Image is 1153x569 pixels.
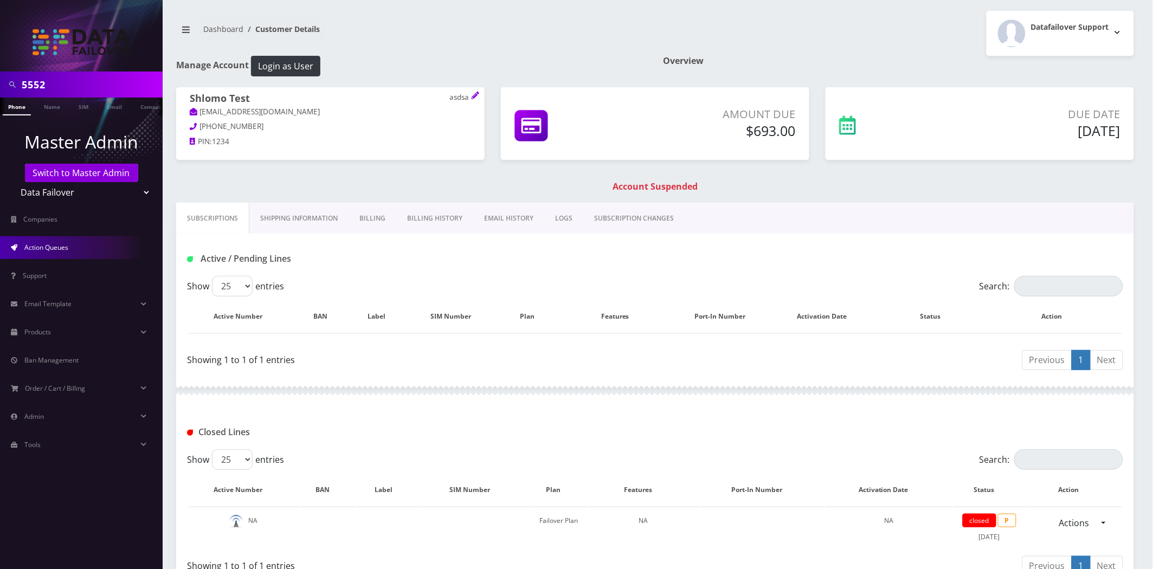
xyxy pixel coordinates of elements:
input: Search: [1014,449,1123,470]
span: closed [963,514,996,527]
span: Email Template [24,299,72,308]
td: [DATE] [954,507,1026,551]
select: Showentries [212,276,253,296]
a: Actions [1052,513,1097,533]
span: Action Queues [24,243,68,252]
th: SIM Number: activate to sort column ascending [413,301,500,332]
a: PIN: [190,137,212,147]
a: SUBSCRIPTION CHANGES [583,203,685,234]
td: NA [188,507,299,551]
a: [EMAIL_ADDRESS][DOMAIN_NAME] [190,107,320,118]
span: Admin [24,412,44,421]
th: BAN: activate to sort column ascending [300,301,352,332]
h1: Overview [664,56,1135,66]
td: Failover Plan [530,507,587,551]
span: Products [24,327,51,337]
input: Search: [1014,276,1123,296]
h1: Account Suspended [179,182,1131,192]
span: 1234 [212,137,229,146]
label: Show entries [187,276,284,296]
select: Showentries [212,449,253,470]
th: Port-In Number: activate to sort column ascending [700,474,825,506]
img: Data Failover [33,29,130,55]
th: Label: activate to sort column ascending [353,301,411,332]
a: 1 [1072,350,1091,370]
h1: Active / Pending Lines [187,254,488,264]
span: Companies [24,215,58,224]
a: Login as User [249,59,320,71]
a: Email [101,98,127,114]
a: Switch to Master Admin [25,164,138,182]
button: Login as User [251,56,320,76]
input: Search in Company [22,74,160,95]
th: Plan: activate to sort column ascending [530,474,587,506]
a: Name [38,98,66,114]
a: Next [1090,350,1123,370]
span: Order / Cart / Billing [25,384,86,393]
th: Action: activate to sort column ascending [993,301,1122,332]
th: Activation Date: activate to sort column ascending [826,474,952,506]
p: Amount Due [639,106,796,122]
p: asdsa [449,93,471,102]
th: Active Number: activate to sort column ascending [188,301,299,332]
button: Datafailover Support [987,11,1134,56]
nav: breadcrumb [176,18,647,49]
th: Port-In Number: activate to sort column ascending [677,301,774,332]
a: Previous [1022,350,1072,370]
img: Closed Lines [187,430,193,436]
li: Customer Details [243,23,320,35]
h5: $693.00 [639,122,796,139]
a: Subscriptions [176,203,249,234]
h2: Datafailover Support [1031,23,1109,32]
a: Company [135,98,171,114]
th: SIM Number: activate to sort column ascending [422,474,529,506]
th: Plan: activate to sort column ascending [501,301,564,332]
h1: Manage Account [176,56,647,76]
a: Phone [3,98,31,115]
th: Label: activate to sort column ascending [357,474,421,506]
span: P [998,514,1016,527]
h1: Closed Lines [187,427,488,437]
span: Ban Management [24,355,79,365]
h5: [DATE] [938,122,1120,139]
label: Show entries [187,449,284,470]
th: Active Number: activate to sort column descending [188,474,299,506]
h1: Shlomo Test [190,93,471,106]
p: Due Date [938,106,1120,122]
th: BAN: activate to sort column ascending [300,474,356,506]
a: Dashboard [203,24,243,34]
img: default.png [229,515,243,528]
a: SIM [73,98,94,114]
a: LOGS [544,203,583,234]
th: Action : activate to sort column ascending [1027,474,1122,506]
a: Shipping Information [249,203,349,234]
a: Billing [349,203,396,234]
span: NA [885,516,894,525]
a: EMAIL HISTORY [473,203,544,234]
span: [PHONE_NUMBER] [200,121,264,131]
td: NA [588,507,699,551]
label: Search: [980,276,1123,296]
span: Support [23,271,47,280]
a: Billing History [396,203,473,234]
th: Status: activate to sort column ascending [954,474,1026,506]
img: Active / Pending Lines [187,256,193,262]
th: Features: activate to sort column ascending [588,474,699,506]
span: Tools [24,440,41,449]
th: Features: activate to sort column ascending [565,301,677,332]
label: Search: [980,449,1123,470]
div: Showing 1 to 1 of 1 entries [187,349,647,366]
th: Status: activate to sort column ascending [881,301,992,332]
th: Activation Date: activate to sort column ascending [775,301,880,332]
